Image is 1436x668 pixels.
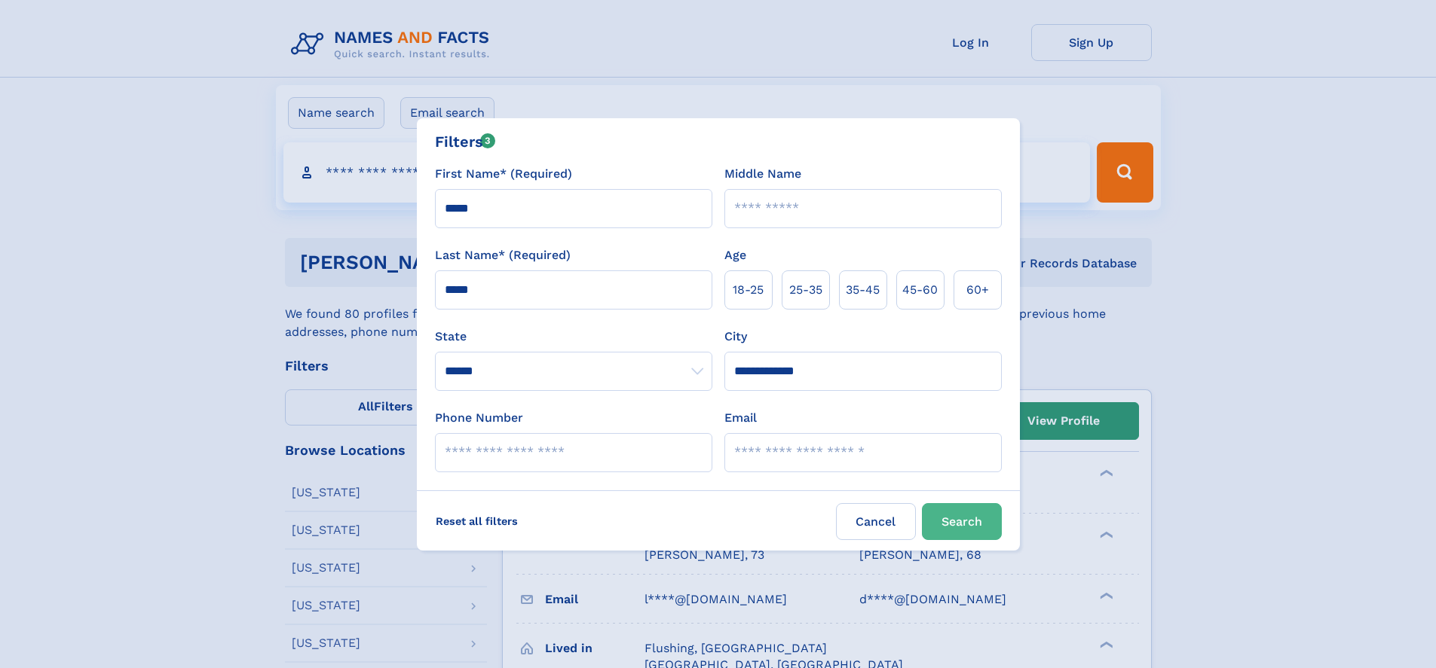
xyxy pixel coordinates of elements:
[902,281,938,299] span: 45‑60
[435,165,572,183] label: First Name* (Required)
[724,165,801,183] label: Middle Name
[724,409,757,427] label: Email
[724,246,746,264] label: Age
[426,503,528,539] label: Reset all filters
[836,503,916,540] label: Cancel
[724,328,747,346] label: City
[435,130,496,153] div: Filters
[435,409,523,427] label: Phone Number
[846,281,880,299] span: 35‑45
[789,281,822,299] span: 25‑35
[733,281,764,299] span: 18‑25
[922,503,1002,540] button: Search
[966,281,989,299] span: 60+
[435,328,712,346] label: State
[435,246,571,264] label: Last Name* (Required)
